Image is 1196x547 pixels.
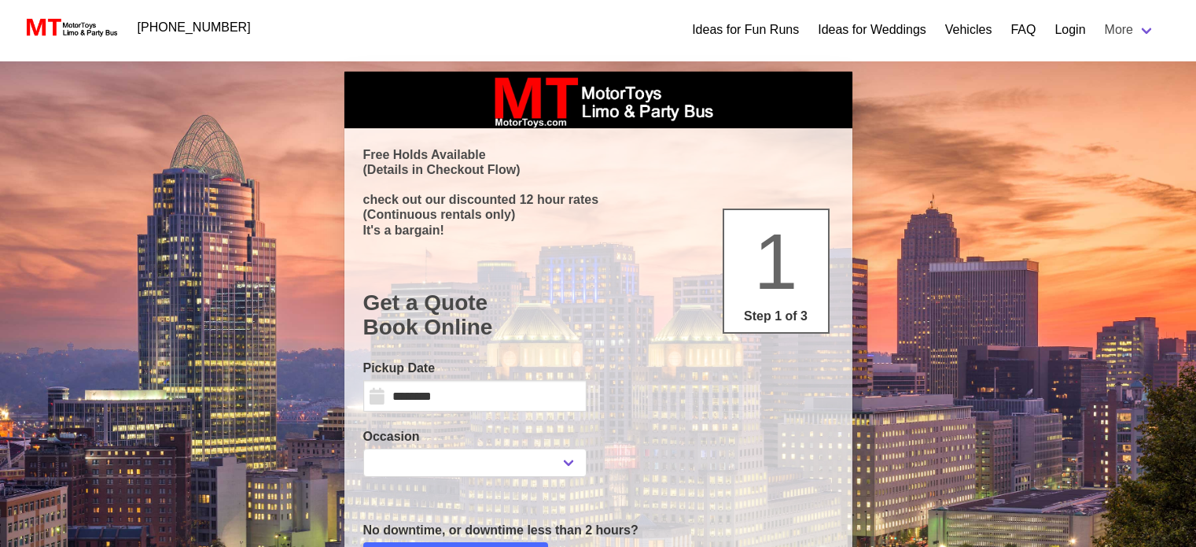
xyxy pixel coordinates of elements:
a: Ideas for Weddings [818,20,926,39]
h1: Get a Quote Book Online [363,290,834,340]
p: check out our discounted 12 hour rates [363,192,834,207]
label: Pickup Date [363,359,587,378]
a: More [1095,14,1165,46]
p: (Details in Checkout Flow) [363,162,834,177]
span: 1 [754,217,798,305]
a: [PHONE_NUMBER] [128,12,260,43]
a: Vehicles [945,20,992,39]
label: Occasion [363,427,587,446]
p: No downtime, or downtime less than 2 hours? [363,521,834,540]
p: It's a bargain! [363,223,834,238]
p: Step 1 of 3 [730,307,822,326]
a: Login [1054,20,1085,39]
p: Free Holds Available [363,147,834,162]
a: FAQ [1010,20,1036,39]
img: box_logo_brand.jpeg [480,72,716,128]
a: Ideas for Fun Runs [692,20,799,39]
p: (Continuous rentals only) [363,207,834,222]
img: MotorToys Logo [22,17,119,39]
